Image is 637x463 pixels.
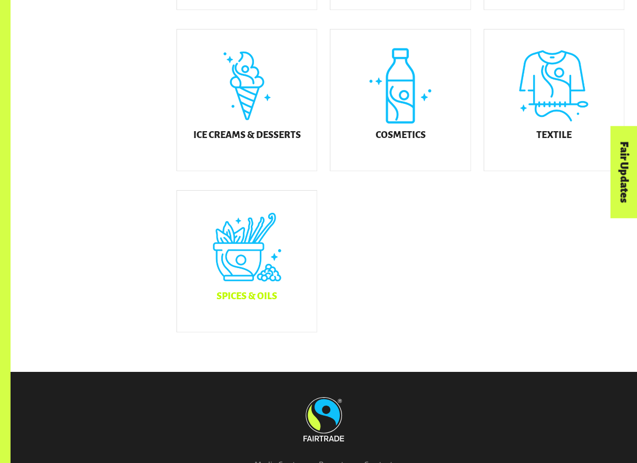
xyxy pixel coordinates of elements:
a: Spices & Oils [177,190,317,332]
h5: Spices & Oils [217,291,277,302]
h5: Ice Creams & Desserts [193,130,301,141]
a: Ice Creams & Desserts [177,29,317,171]
img: Fairtrade Australia New Zealand logo [303,397,344,441]
h5: Cosmetics [376,130,426,141]
a: Cosmetics [330,29,471,171]
h5: Textile [536,130,572,141]
a: Textile [484,29,624,171]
